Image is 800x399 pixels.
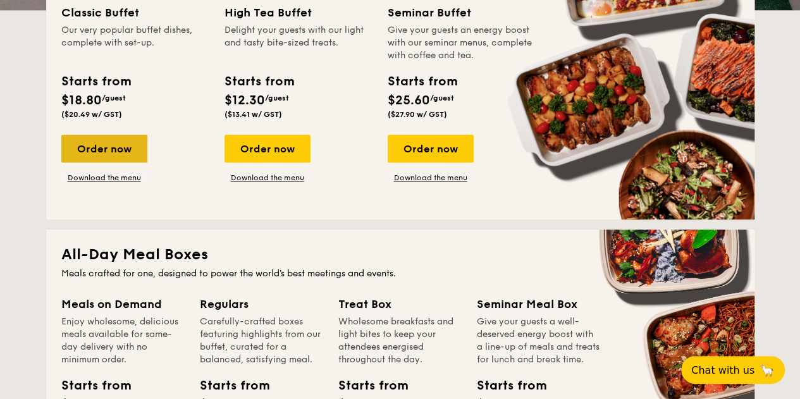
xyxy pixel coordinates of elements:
[477,316,600,366] div: Give your guests a well-deserved energy boost with a line-up of meals and treats for lunch and br...
[388,72,457,91] div: Starts from
[477,376,534,395] div: Starts from
[265,94,289,102] span: /guest
[430,94,454,102] span: /guest
[338,295,462,313] div: Treat Box
[61,135,147,163] div: Order now
[61,24,209,62] div: Our very popular buffet dishes, complete with set-up.
[61,173,147,183] a: Download the menu
[338,316,462,366] div: Wholesome breakfasts and light bites to keep your attendees energised throughout the day.
[388,173,474,183] a: Download the menu
[61,72,130,91] div: Starts from
[388,24,536,62] div: Give your guests an energy boost with our seminar menus, complete with coffee and tea.
[388,93,430,108] span: $25.60
[225,24,372,62] div: Delight your guests with our light and tasty bite-sized treats.
[388,110,447,119] span: ($27.90 w/ GST)
[61,245,739,265] h2: All-Day Meal Boxes
[61,295,185,313] div: Meals on Demand
[200,376,257,395] div: Starts from
[61,93,102,108] span: $18.80
[200,295,323,313] div: Regulars
[225,4,372,21] div: High Tea Buffet
[225,110,282,119] span: ($13.41 w/ GST)
[225,72,293,91] div: Starts from
[61,267,739,280] div: Meals crafted for one, designed to power the world's best meetings and events.
[477,295,600,313] div: Seminar Meal Box
[61,376,118,395] div: Starts from
[681,356,785,384] button: Chat with us🦙
[200,316,323,366] div: Carefully-crafted boxes featuring highlights from our buffet, curated for a balanced, satisfying ...
[225,93,265,108] span: $12.30
[61,316,185,366] div: Enjoy wholesome, delicious meals available for same-day delivery with no minimum order.
[388,4,536,21] div: Seminar Buffet
[102,94,126,102] span: /guest
[760,363,775,378] span: 🦙
[61,4,209,21] div: Classic Buffet
[338,376,395,395] div: Starts from
[691,364,754,376] span: Chat with us
[225,135,311,163] div: Order now
[388,135,474,163] div: Order now
[225,173,311,183] a: Download the menu
[61,110,122,119] span: ($20.49 w/ GST)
